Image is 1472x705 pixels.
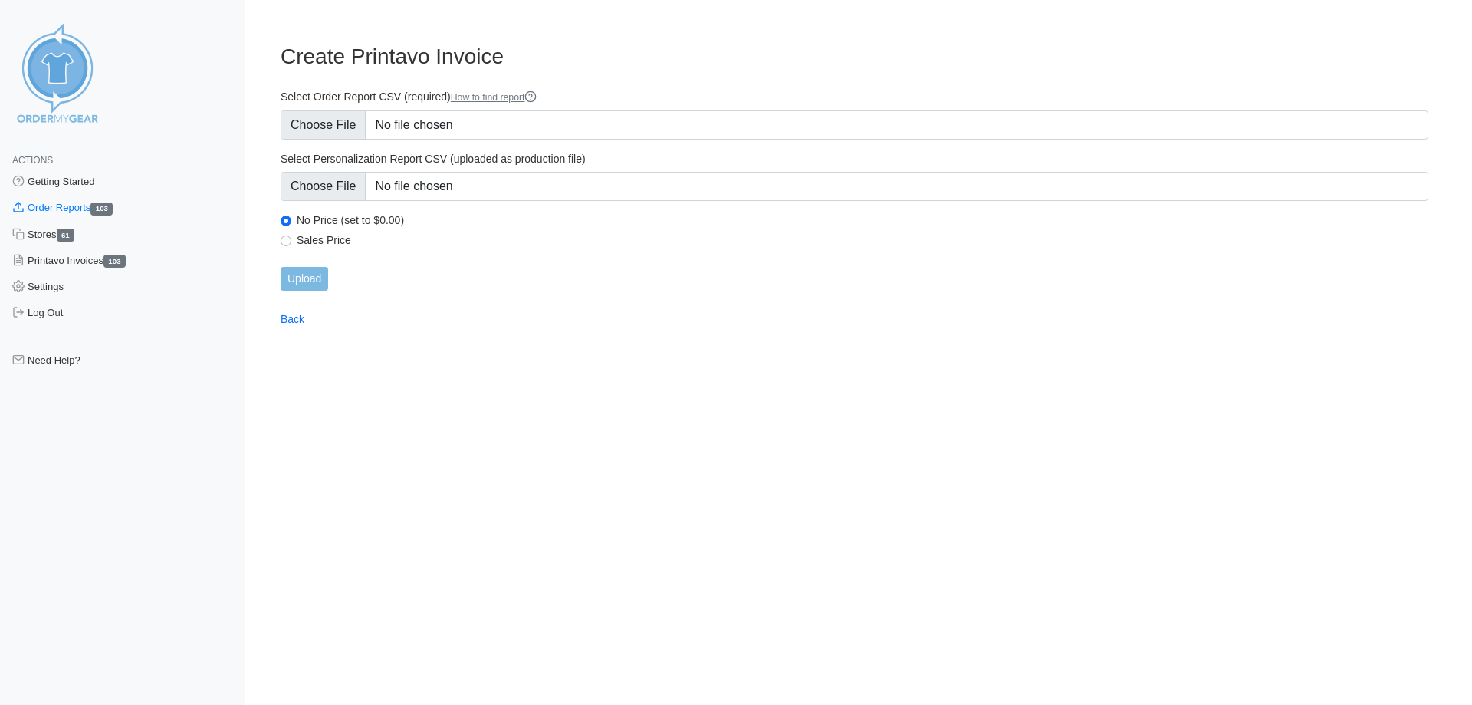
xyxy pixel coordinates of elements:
[281,90,1428,104] label: Select Order Report CSV (required)
[281,313,304,325] a: Back
[451,92,537,103] a: How to find report
[281,267,328,291] input: Upload
[57,229,75,242] span: 61
[281,152,1428,166] label: Select Personalization Report CSV (uploaded as production file)
[297,233,1428,247] label: Sales Price
[103,255,126,268] span: 103
[12,155,53,166] span: Actions
[297,213,1428,227] label: No Price (set to $0.00)
[281,44,1428,70] h3: Create Printavo Invoice
[90,203,113,216] span: 103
